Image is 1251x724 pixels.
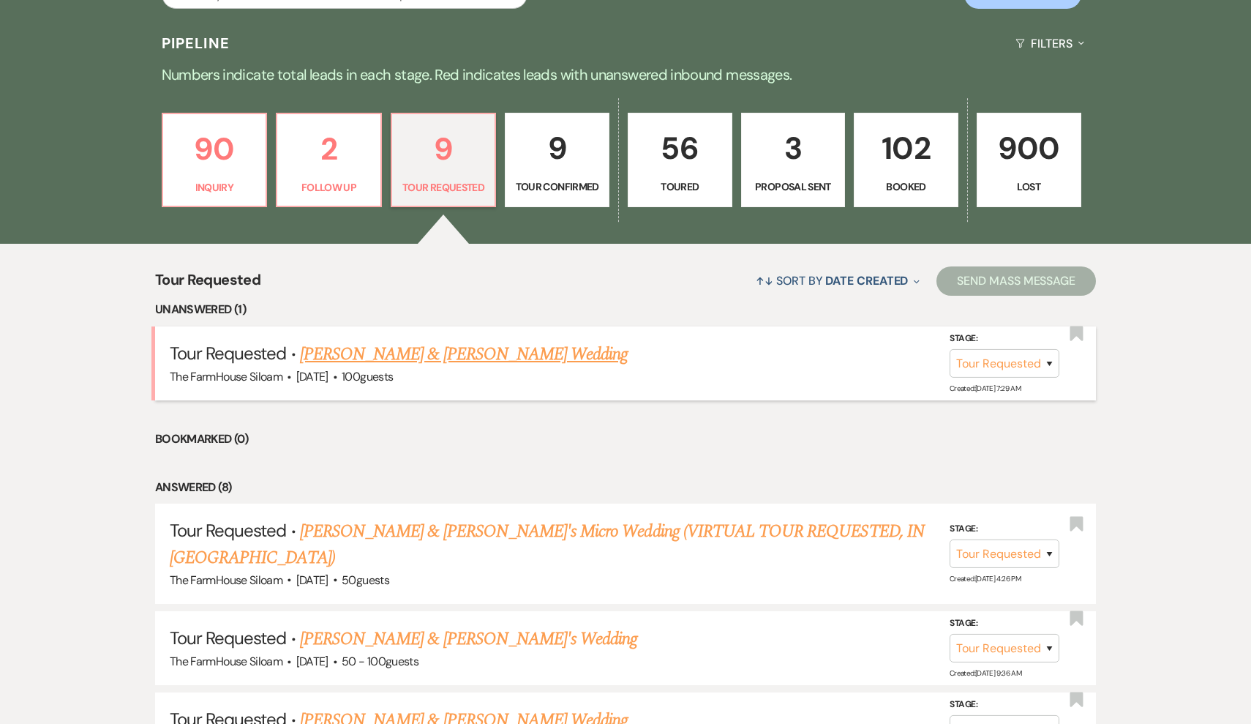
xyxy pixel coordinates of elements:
p: 56 [637,124,723,173]
span: Tour Requested [170,342,287,365]
span: 50 guests [342,572,389,588]
span: [DATE] [296,369,328,384]
label: Stage: [950,697,1059,713]
span: ↑↓ [756,273,773,288]
a: 90Inquiry [162,113,268,208]
p: Tour Confirmed [514,179,600,195]
p: Follow Up [286,179,372,195]
p: Lost [986,179,1072,195]
a: 9Tour Requested [391,113,497,208]
p: Proposal Sent [751,179,836,195]
label: Stage: [950,330,1059,346]
li: Answered (8) [155,478,1096,497]
label: Stage: [950,521,1059,537]
p: 3 [751,124,836,173]
p: 102 [863,124,949,173]
button: Sort By Date Created [750,261,925,300]
span: Created: [DATE] 7:29 AM [950,384,1021,393]
label: Stage: [950,616,1059,632]
a: 900Lost [977,113,1081,208]
a: [PERSON_NAME] & [PERSON_NAME]'s Wedding [300,626,638,652]
p: Inquiry [172,179,258,195]
a: [PERSON_NAME] & [PERSON_NAME] Wedding [300,341,628,367]
p: 2 [286,124,372,173]
a: [PERSON_NAME] & [PERSON_NAME]'s Micro Wedding (VIRTUAL TOUR REQUESTED, IN [GEOGRAPHIC_DATA]) [170,518,925,571]
p: Booked [863,179,949,195]
button: Send Mass Message [936,266,1096,296]
a: 102Booked [854,113,958,208]
p: 900 [986,124,1072,173]
span: The FarmHouse Siloam [170,572,282,588]
span: Date Created [825,273,908,288]
span: Tour Requested [155,269,260,300]
span: 50 - 100 guests [342,654,418,669]
a: 2Follow Up [276,113,382,208]
a: 56Toured [628,113,732,208]
a: 3Proposal Sent [741,113,846,208]
li: Unanswered (1) [155,300,1096,319]
p: Tour Requested [401,179,487,195]
span: 100 guests [342,369,393,384]
p: Toured [637,179,723,195]
span: [DATE] [296,572,328,588]
span: Tour Requested [170,519,287,542]
span: Created: [DATE] 4:26 PM [950,574,1021,583]
p: 90 [172,124,258,173]
a: 9Tour Confirmed [505,113,609,208]
span: The FarmHouse Siloam [170,654,282,669]
button: Filters [1010,24,1089,63]
p: Numbers indicate total leads in each stage. Red indicates leads with unanswered inbound messages. [99,63,1152,86]
p: 9 [514,124,600,173]
span: [DATE] [296,654,328,669]
li: Bookmarked (0) [155,430,1096,449]
span: The FarmHouse Siloam [170,369,282,384]
span: Created: [DATE] 9:36 AM [950,668,1021,678]
span: Tour Requested [170,627,287,649]
h3: Pipeline [162,33,230,53]
p: 9 [401,124,487,173]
